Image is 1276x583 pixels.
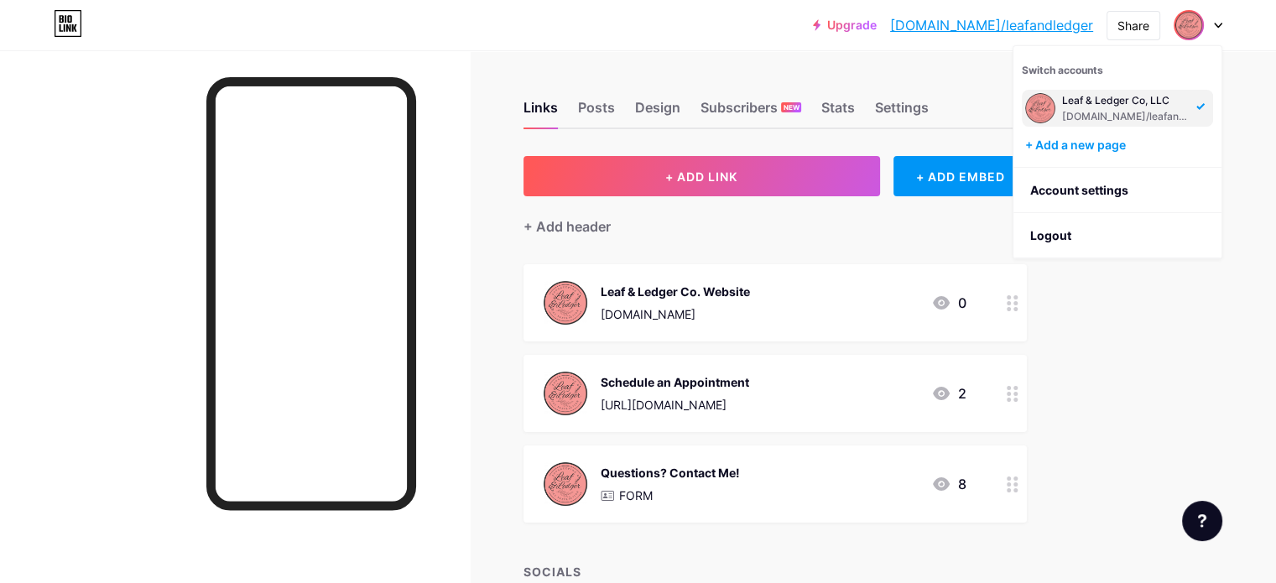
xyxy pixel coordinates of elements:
[931,383,966,403] div: 2
[1025,137,1213,154] div: + Add a new page
[523,563,1027,580] div: SOCIALS
[931,293,966,313] div: 0
[784,102,799,112] span: NEW
[893,156,1027,196] div: + ADD EMBED
[1022,64,1103,76] span: Switch accounts
[813,18,877,32] a: Upgrade
[1062,110,1191,123] div: [DOMAIN_NAME]/leafandledger
[601,464,740,481] div: Questions? Contact Me!
[1013,213,1221,258] li: Logout
[875,97,929,128] div: Settings
[523,97,558,128] div: Links
[578,97,615,128] div: Posts
[544,372,587,415] img: Schedule an Appointment
[523,216,611,237] div: + Add header
[601,396,749,414] div: [URL][DOMAIN_NAME]
[601,373,749,391] div: Schedule an Appointment
[1013,168,1221,213] a: Account settings
[1175,12,1202,39] img: leafandledger
[700,97,801,128] div: Subscribers
[665,169,737,184] span: + ADD LINK
[1025,93,1055,123] img: leafandledger
[1062,94,1191,107] div: Leaf & Ledger Co, LLC
[523,156,880,196] button: + ADD LINK
[931,474,966,494] div: 8
[619,487,653,504] p: FORM
[635,97,680,128] div: Design
[890,15,1093,35] a: [DOMAIN_NAME]/leafandledger
[1117,17,1149,34] div: Share
[601,305,750,323] div: [DOMAIN_NAME]
[544,462,587,506] img: Questions? Contact Me!
[821,97,855,128] div: Stats
[544,281,587,325] img: Leaf & Ledger Co. Website
[601,283,750,300] div: Leaf & Ledger Co. Website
